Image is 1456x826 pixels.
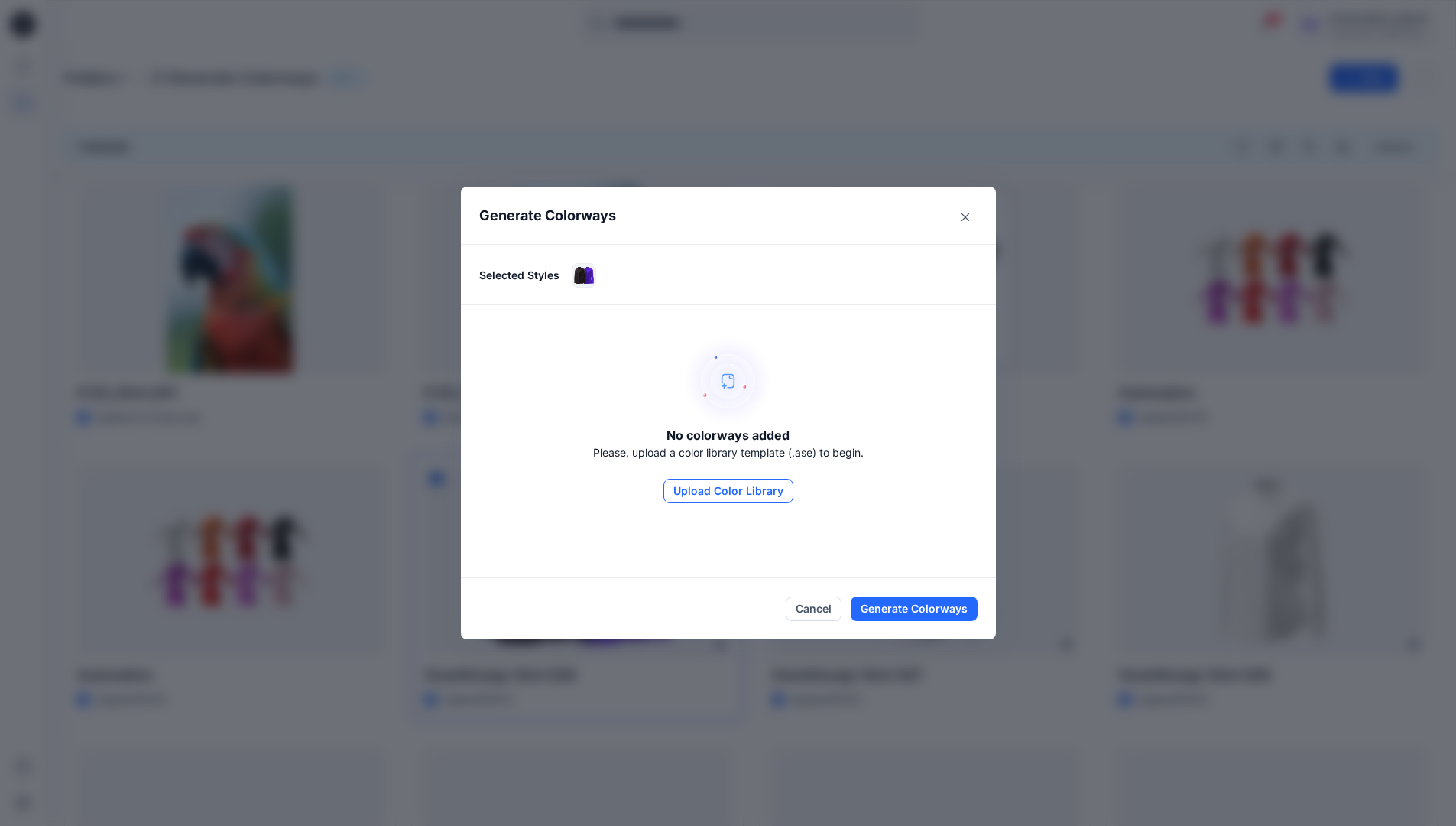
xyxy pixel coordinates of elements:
p: Please, upload a color library template (.ase) to begin. [593,444,864,460]
p: Selected Styles [479,267,559,283]
h5: No colorways added [666,426,790,444]
button: Cancel [786,597,841,621]
header: Generate Colorways [461,187,996,244]
button: Close [953,205,978,229]
button: Generate Colorways [851,597,978,621]
button: Upload Color Library [663,479,793,503]
img: SmartDesign Shirt 008 [572,264,595,287]
img: empty-state-image.svg [683,336,773,426]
